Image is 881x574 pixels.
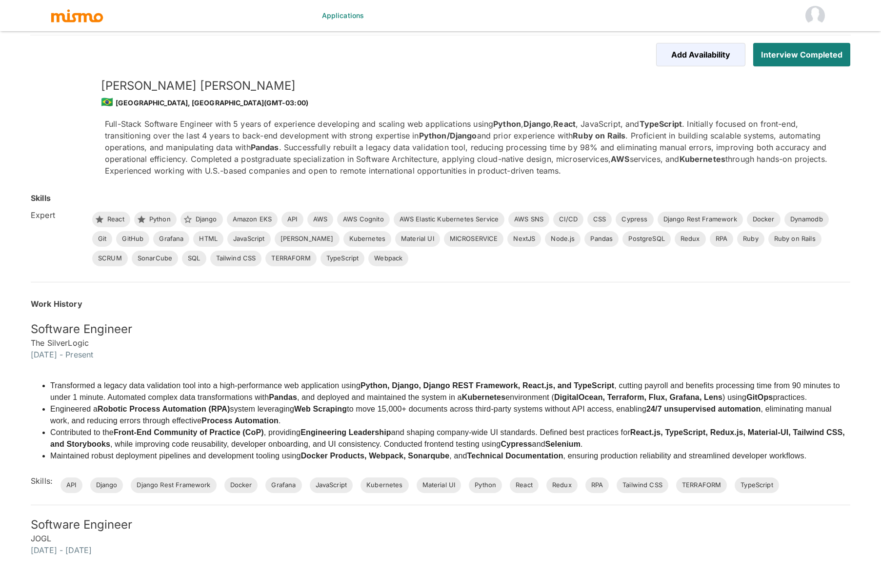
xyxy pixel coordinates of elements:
strong: Technical Documentation [467,452,563,460]
strong: Cypress [501,440,532,448]
span: TERRAFORM [265,254,316,263]
span: Grafana [265,480,301,490]
strong: Python, Django, Django REST Framework, React.js, and TypeScript [360,381,614,390]
h6: [DATE] - Present [31,349,850,360]
strong: TypeScript [640,119,682,129]
strong: Web Scraping [294,405,347,413]
strong: Robotic Process Automation (RPA) [98,405,230,413]
span: Ruby [737,234,764,244]
span: AWS [307,215,333,224]
span: Pandas [584,234,619,244]
strong: Process Automation [201,416,279,425]
strong: Python [493,119,521,129]
button: Interview Completed [753,43,850,66]
h5: [PERSON_NAME] [PERSON_NAME] [101,78,835,94]
strong: Pandas [269,393,297,401]
span: SCRUM [92,254,128,263]
span: Django Rest Framework [131,480,216,490]
span: [PERSON_NAME] [275,234,340,244]
span: Docker [747,215,781,224]
span: 🇧🇷 [101,96,113,108]
h6: Expert [31,209,84,221]
span: NextJS [507,234,541,244]
h5: Software Engineer [31,517,850,533]
span: AWS Cognito [337,215,390,224]
img: eavifg64l0ey6w9zchfdu76ui05s [31,78,89,137]
h5: Software Engineer [31,321,850,337]
span: Docker [224,480,258,490]
li: Contributed to the , providing and shaping company-wide UI standards. Defined best practices for ... [50,427,850,450]
span: TypeScript [320,254,365,263]
span: Django [190,215,223,224]
span: JavaScript [227,234,271,244]
strong: 24/7 unsupervised automation [646,405,761,413]
span: Tailwind CSS [617,480,668,490]
img: logo [50,8,104,23]
span: API [60,480,82,490]
span: Node.js [545,234,581,244]
span: Ruby on Rails [768,234,821,244]
span: API [281,215,303,224]
span: Tailwind CSS [210,254,262,263]
span: Kubernetes [343,234,392,244]
strong: AWS [611,154,629,164]
span: CSS [587,215,612,224]
strong: Python/Django [419,131,477,140]
strong: Front-End Community of Practice (CoP) [114,428,264,436]
span: Redux [546,480,578,490]
span: Material UI [417,480,461,490]
strong: DigitalOcean, Terraform, Flux, Grafana, Lens [554,393,722,401]
span: Material UI [395,234,440,244]
strong: Selenium [545,440,581,448]
span: Python [469,480,502,490]
button: Add Availability [656,43,745,66]
li: Transformed a legacy data validation tool into a high-performance web application using , cutting... [50,380,850,403]
h6: [DATE] - [DATE] [31,544,850,556]
span: Webpack [368,254,408,263]
span: Django Rest Framework [658,215,743,224]
strong: GitOps [746,393,773,401]
img: 23andMe Jinal [805,6,825,25]
li: Maintained robust deployment pipelines and development tooling using , and , ensuring production ... [50,450,850,462]
span: Kubernetes [360,480,409,490]
strong: Ruby on Rails [573,131,625,140]
span: Git [92,234,112,244]
h6: Skills: [31,475,53,487]
p: Full-Stack Software Engineer with 5 years of experience developing and scaling web applications u... [105,118,835,177]
span: SonarCube [132,254,178,263]
span: JavaScript [310,480,353,490]
strong: Docker Products, Webpack, Sonarqube [301,452,450,460]
span: Cypress [616,215,653,224]
span: AWS Elastic Kubernetes Service [394,215,505,224]
h6: JOGL [31,533,850,544]
span: RPA [710,234,733,244]
span: Python [143,215,177,224]
strong: Engineering Leadership [300,428,391,436]
span: React [101,215,130,224]
span: AWS SNS [508,215,549,224]
span: PostgreSQL [622,234,671,244]
strong: React [553,119,576,129]
span: SQL [182,254,206,263]
span: RPA [585,480,609,490]
span: Grafana [153,234,189,244]
h6: Skills [31,192,51,204]
span: Django [90,480,123,490]
strong: Pandas [251,142,279,152]
span: React [510,480,539,490]
span: Amazon EKS [227,215,278,224]
span: MICROSERVICE [444,234,504,244]
span: GitHub [116,234,149,244]
li: Engineered a system leveraging to move 15,000+ documents across third-party systems without API a... [50,403,850,427]
span: HTML [193,234,223,244]
span: Redux [675,234,706,244]
div: [GEOGRAPHIC_DATA], [GEOGRAPHIC_DATA] (GMT-03:00) [101,94,835,110]
strong: Kubernetes [680,154,726,164]
strong: Kubernetes [462,393,506,401]
strong: Django [523,119,551,129]
span: TERRAFORM [676,480,727,490]
h6: The SilverLogic [31,337,850,349]
span: TypeScript [735,480,779,490]
h6: Work History [31,298,850,310]
span: Dynamodb [784,215,829,224]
